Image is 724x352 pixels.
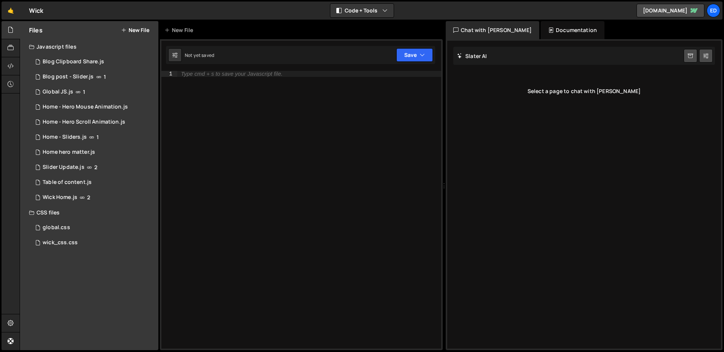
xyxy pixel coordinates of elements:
a: [DOMAIN_NAME] [637,4,704,17]
div: 9462/22160.js [29,190,158,205]
div: 9462/20691.js [29,130,158,145]
span: 2 [94,164,97,170]
a: Ed [707,4,720,17]
div: wick_css.css [43,239,78,246]
div: Home - Hero Mouse Animation.js [43,104,128,110]
div: 9462/22933.js [29,160,158,175]
div: 9462/23524.css [29,220,158,235]
div: 9462/21405.js [29,115,158,130]
div: 9462/21353.js [29,69,158,84]
div: Documentation [541,21,604,39]
div: global.css [43,224,70,231]
div: Not yet saved [185,52,214,58]
div: 9462/20759.js [29,145,158,160]
h2: Slater AI [457,52,487,60]
div: 9462/21547.js [29,99,158,115]
div: Table of content.js [43,179,92,186]
div: 1 [161,71,177,77]
div: Wick Home.js [43,194,77,201]
span: 1 [83,89,85,95]
div: Select a page to chat with [PERSON_NAME] [453,76,715,106]
div: Type cmd + s to save your Javascript file. [181,71,282,77]
span: 1 [104,74,106,80]
a: 🤙 [2,2,20,20]
div: Home hero matter.js [43,149,95,156]
div: Wick [29,6,44,15]
div: Home - Hero Scroll Animation.js [43,119,125,125]
div: Javascript files [20,39,158,54]
div: Slider Update.js [43,164,84,171]
span: 2 [87,194,90,200]
div: Blog Clipboard Share.js [43,58,104,65]
div: CSS files [20,205,158,220]
div: New File [164,26,196,34]
div: 9462/22165.css [29,235,158,250]
div: Home - Sliders.js [43,134,87,141]
span: 1 [97,134,99,140]
div: Blog post - Slider.js [43,73,94,80]
div: 9462/23547.js [29,54,158,69]
div: Chat with [PERSON_NAME] [446,21,539,39]
div: Global JS.js [43,89,73,95]
h2: Files [29,26,43,34]
div: 9462/21365.js [29,84,158,99]
button: New File [121,27,149,33]
div: 9462/21350.js [29,175,158,190]
button: Code + Tools [330,4,394,17]
button: Save [396,48,433,62]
